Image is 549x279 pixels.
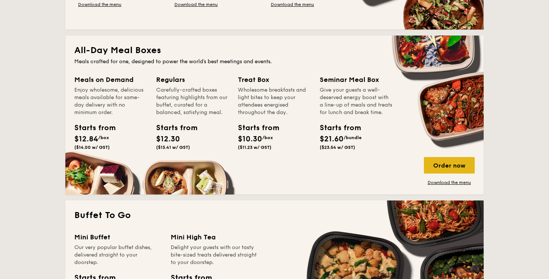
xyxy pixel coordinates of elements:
[320,74,393,85] div: Seminar Meal Box
[238,86,311,116] div: Wholesome breakfasts and light bites to keep your attendees energised throughout the day.
[74,232,162,242] div: Mini Buffet
[74,135,98,144] span: $12.84
[74,1,125,7] a: Download the menu
[156,122,190,134] div: Starts from
[156,74,229,85] div: Regulars
[74,209,475,221] h2: Buffet To Go
[171,244,258,266] div: Delight your guests with our tasty bite-sized treats delivered straight to your doorstep.
[74,45,475,56] h2: All-Day Meal Boxes
[156,145,190,150] span: ($13.41 w/ GST)
[267,1,318,7] a: Download the menu
[238,74,311,85] div: Treat Box
[74,244,162,266] div: Our very popular buffet dishes, delivered straight to your doorstep.
[98,135,109,140] span: /box
[171,1,221,7] a: Download the menu
[156,86,229,116] div: Carefully-crafted boxes featuring highlights from our buffet, curated for a balanced, satisfying ...
[171,232,258,242] div: Mini High Tea
[320,86,393,116] div: Give your guests a well-deserved energy boost with a line-up of meals and treats for lunch and br...
[320,145,355,150] span: ($23.54 w/ GST)
[156,135,180,144] span: $12.30
[424,180,475,186] a: Download the menu
[74,122,108,134] div: Starts from
[238,145,272,150] span: ($11.23 w/ GST)
[262,135,273,140] span: /box
[74,145,110,150] span: ($14.00 w/ GST)
[74,58,475,65] div: Meals crafted for one, designed to power the world's best meetings and events.
[344,135,362,140] span: /bundle
[320,122,353,134] div: Starts from
[74,74,147,85] div: Meals on Demand
[238,135,262,144] span: $10.30
[74,86,147,116] div: Enjoy wholesome, delicious meals available for same-day delivery with no minimum order.
[424,157,475,174] div: Order now
[238,122,272,134] div: Starts from
[320,135,344,144] span: $21.60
